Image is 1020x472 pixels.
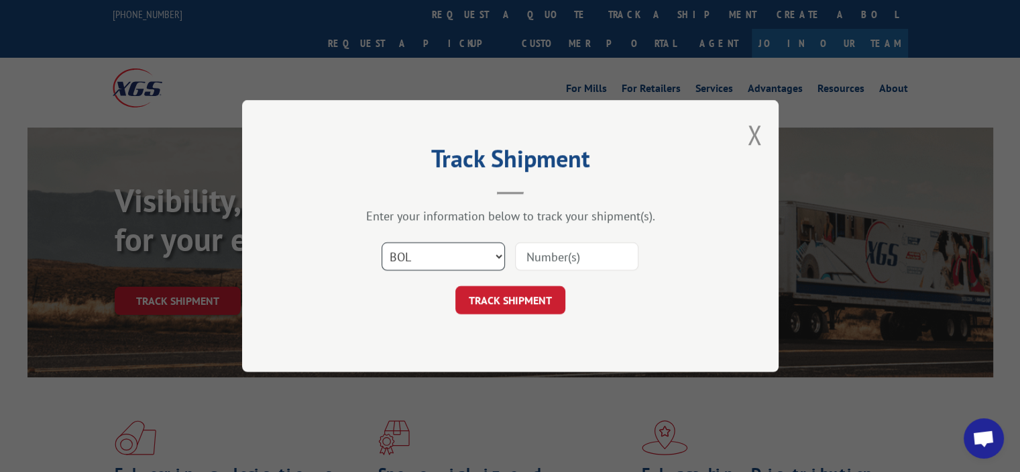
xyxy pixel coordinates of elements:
div: Enter your information below to track your shipment(s). [309,208,712,224]
button: Close modal [747,117,762,152]
h2: Track Shipment [309,149,712,175]
div: Open chat [964,418,1004,459]
button: TRACK SHIPMENT [455,286,565,314]
input: Number(s) [515,242,638,271]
